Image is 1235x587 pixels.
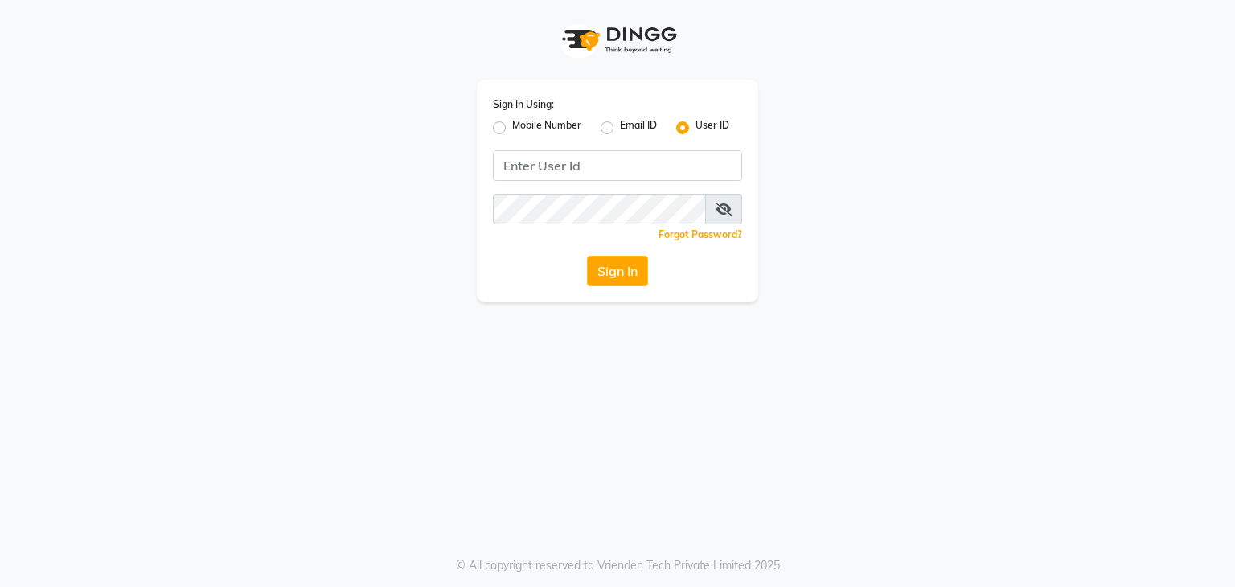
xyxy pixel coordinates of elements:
[493,150,742,181] input: Username
[587,256,648,286] button: Sign In
[493,194,706,224] input: Username
[512,118,581,138] label: Mobile Number
[620,118,657,138] label: Email ID
[553,16,682,64] img: logo1.svg
[695,118,729,138] label: User ID
[659,228,742,240] a: Forgot Password?
[493,97,554,112] label: Sign In Using:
